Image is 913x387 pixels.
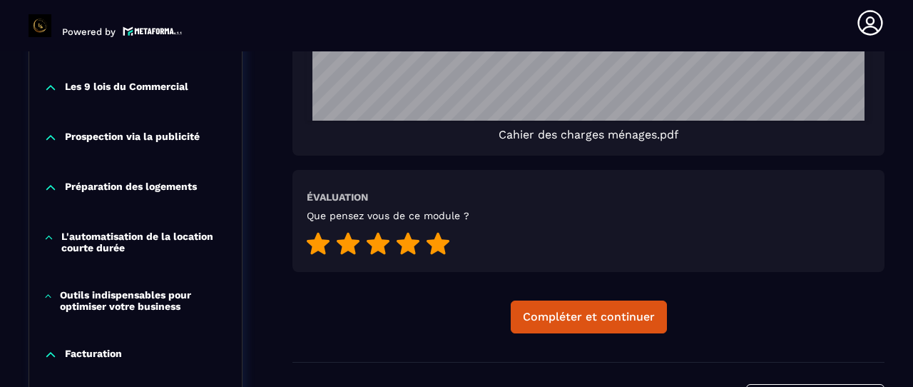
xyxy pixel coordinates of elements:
button: Compléter et continuer [511,301,667,333]
p: Outils indispensables pour optimiser votre business [60,289,228,312]
h6: Évaluation [307,191,368,203]
img: logo-branding [29,14,51,37]
p: Les 9 lois du Commercial [65,81,188,95]
p: Facturation [65,348,122,362]
div: Compléter et continuer [523,310,655,324]
span: Cahier des charges ménages.pdf [499,128,678,141]
p: L'automatisation de la location courte durée [61,231,228,253]
img: logo [123,25,183,37]
p: Powered by [62,26,116,37]
p: Préparation des logements [65,181,197,195]
h5: Que pensez vous de ce module ? [307,210,469,221]
p: Prospection via la publicité [65,131,200,145]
